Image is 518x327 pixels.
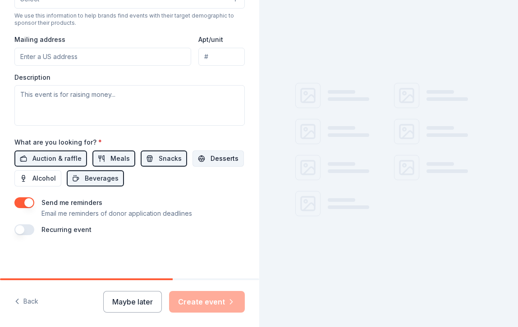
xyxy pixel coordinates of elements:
[14,138,102,147] label: What are you looking for?
[14,170,61,186] button: Alcohol
[41,199,102,206] label: Send me reminders
[41,226,92,233] label: Recurring event
[141,150,187,167] button: Snacks
[14,48,191,66] input: Enter a US address
[41,208,192,219] p: Email me reminders of donor application deadlines
[14,292,38,311] button: Back
[14,12,245,27] div: We use this information to help brands find events with their target demographic to sponsor their...
[14,150,87,167] button: Auction & raffle
[92,150,135,167] button: Meals
[211,153,238,164] span: Desserts
[67,170,124,186] button: Beverages
[14,73,50,82] label: Description
[198,35,223,44] label: Apt/unit
[159,153,182,164] span: Snacks
[32,153,82,164] span: Auction & raffle
[103,291,162,313] button: Maybe later
[14,35,65,44] label: Mailing address
[85,173,119,184] span: Beverages
[193,150,244,167] button: Desserts
[32,173,56,184] span: Alcohol
[110,153,130,164] span: Meals
[198,48,244,66] input: #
